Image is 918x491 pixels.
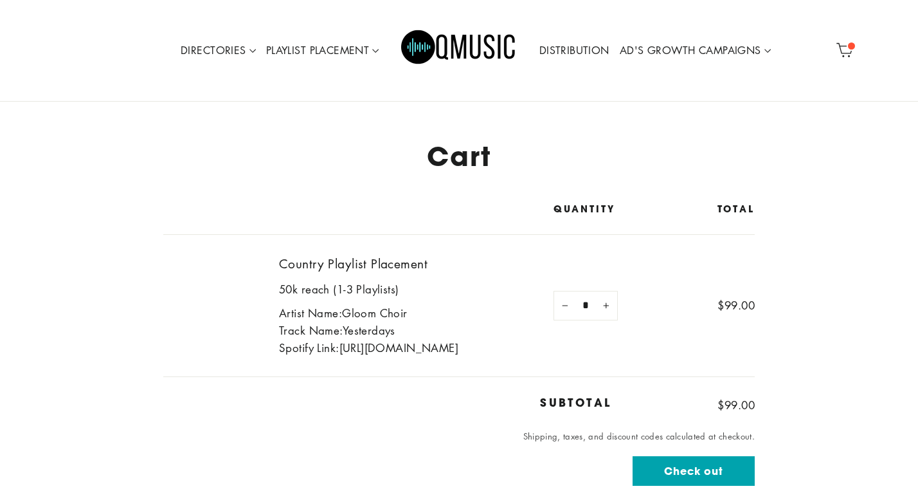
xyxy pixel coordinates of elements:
div: Artist Name:Gloom Choir Track Name:Yesterdays Spotify Link:[URL][DOMAIN_NAME] [279,254,553,357]
button: Increase item quantity by one [600,291,618,320]
div: Quantity [553,204,618,215]
span: $99.00 [717,398,755,412]
a: AD'S GROWTH CAMPAIGNS [615,36,776,66]
span: $99.00 [717,298,755,313]
h1: Cart [163,140,755,172]
button: Check out [633,456,755,486]
p: Shipping, taxes, and discount codes calculated at checkout. [469,430,755,443]
img: Q Music Promotions [401,21,517,79]
p: Subtotal [469,396,612,409]
div: Primary [136,13,782,88]
p: 50k reach (1-3 Playlists) [279,281,553,298]
div: Total [624,204,755,215]
a: PLAYLIST PLACEMENT [261,36,384,66]
a: DISTRIBUTION [534,36,615,66]
button: Reduce item quantity by one [553,291,571,320]
a: Country Playlist Placement [279,254,553,274]
a: DIRECTORIES [175,36,261,66]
